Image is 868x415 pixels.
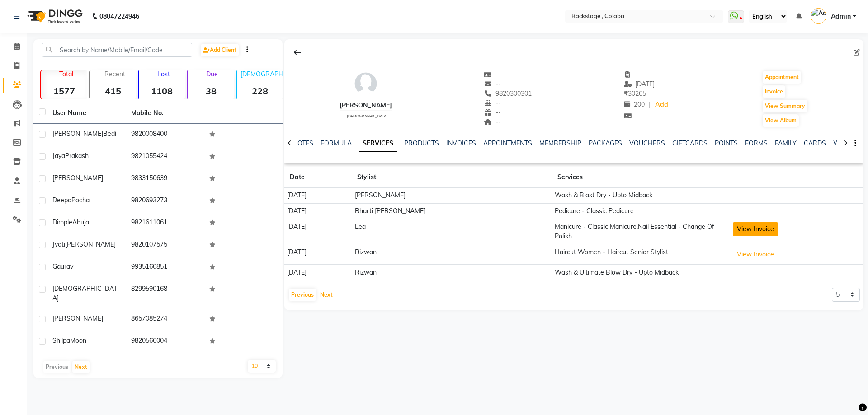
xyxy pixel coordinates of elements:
td: Wash & Blast Dry - Upto Midback [552,188,730,204]
span: -- [484,70,501,79]
a: INVOICES [446,139,476,147]
span: 200 [624,100,645,108]
td: 9935160851 [126,256,204,279]
td: Lea [352,219,552,244]
td: Haircut Women - Haircut Senior Stylist [552,244,730,265]
td: 9821055424 [126,146,204,168]
input: Search by Name/Mobile/Email/Code [42,43,192,57]
td: Rizwan [352,265,552,280]
button: Appointment [763,71,801,84]
p: Total [45,70,87,78]
td: 8657085274 [126,308,204,331]
a: Add [654,98,670,111]
button: Invoice [763,85,785,98]
button: View Invoice [733,222,778,236]
span: | [648,100,650,109]
p: [DEMOGRAPHIC_DATA] [241,70,283,78]
b: 08047224946 [99,4,139,29]
a: GIFTCARDS [672,139,708,147]
span: [DEMOGRAPHIC_DATA] [52,284,117,302]
span: 30265 [624,89,646,98]
span: Shilpa [52,336,70,345]
span: [DEMOGRAPHIC_DATA] [347,114,388,118]
img: Admin [811,8,826,24]
strong: 1108 [139,85,185,97]
span: [DATE] [624,80,655,88]
a: PRODUCTS [404,139,439,147]
span: Prakash [65,152,89,160]
td: [DATE] [284,188,352,204]
span: Dimple [52,218,72,226]
td: Pedicure - Classic Pedicure [552,203,730,219]
p: Due [189,70,234,78]
a: PACKAGES [589,139,622,147]
div: Back to Client [288,44,307,61]
span: Jaya [52,152,65,160]
div: [PERSON_NAME] [340,101,392,110]
button: View Summary [763,100,807,112]
span: Gaurav [52,262,73,270]
td: [DATE] [284,244,352,265]
img: avatar [352,70,379,97]
a: FORMULA [321,139,352,147]
span: Moon [70,336,86,345]
th: Stylist [352,167,552,188]
span: [PERSON_NAME] [52,314,103,322]
td: 9820008400 [126,124,204,146]
a: VOUCHERS [629,139,665,147]
td: Rizwan [352,244,552,265]
span: [PERSON_NAME] [52,130,103,138]
img: logo [23,4,85,29]
strong: 415 [90,85,136,97]
button: View Invoice [733,247,778,261]
span: 9820300301 [484,89,532,98]
button: Next [72,361,90,373]
button: Previous [289,289,316,301]
td: 9821611061 [126,212,204,234]
p: Recent [94,70,136,78]
span: Jyoti [52,240,65,248]
span: -- [624,70,641,79]
a: SERVICES [359,135,397,152]
span: [PERSON_NAME] [65,240,116,248]
td: 9833150639 [126,168,204,190]
td: 8299590168 [126,279,204,308]
td: [DATE] [284,219,352,244]
td: [PERSON_NAME] [352,188,552,204]
a: NOTES [293,139,313,147]
span: Deepa [52,196,71,204]
span: [PERSON_NAME] [52,174,103,182]
span: -- [484,80,501,88]
a: APPOINTMENTS [483,139,532,147]
a: Add Client [201,44,239,56]
a: FAMILY [775,139,797,147]
span: Ahuja [72,218,89,226]
strong: 1577 [41,85,87,97]
span: Pocha [71,196,90,204]
td: [DATE] [284,265,352,280]
a: FORMS [745,139,768,147]
a: MEMBERSHIP [539,139,581,147]
span: Bedi [103,130,116,138]
button: View Album [763,114,799,127]
button: Next [318,289,335,301]
td: 9820107575 [126,234,204,256]
span: Admin [831,12,851,21]
a: WALLET [833,139,859,147]
td: Wash & Ultimate Blow Dry - Upto Midback [552,265,730,280]
a: POINTS [715,139,738,147]
td: Bharti [PERSON_NAME] [352,203,552,219]
span: ₹ [624,89,628,98]
td: Manicure - Classic Manicure,Nail Essential - Change Of Polish [552,219,730,244]
strong: 38 [188,85,234,97]
a: CARDS [804,139,826,147]
strong: 228 [237,85,283,97]
th: User Name [47,103,126,124]
td: 9820693273 [126,190,204,212]
td: 9820566004 [126,331,204,353]
th: Date [284,167,352,188]
th: Services [552,167,730,188]
span: -- [484,118,501,126]
p: Lost [142,70,185,78]
th: Mobile No. [126,103,204,124]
